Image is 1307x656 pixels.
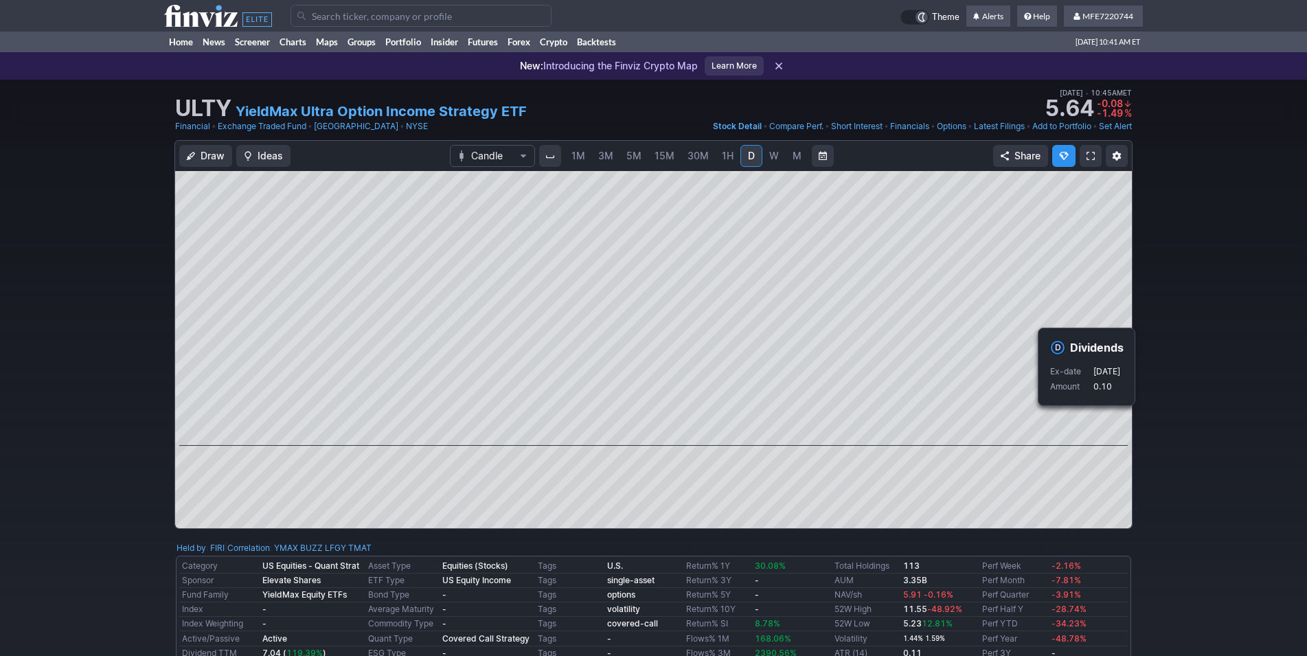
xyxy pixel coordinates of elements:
[687,150,709,161] span: 30M
[713,121,762,131] span: Stock Detail
[769,150,779,161] span: W
[740,145,762,167] a: D
[348,541,372,555] a: TMAT
[535,32,572,52] a: Crypto
[179,617,260,631] td: Index Weighting
[607,561,623,571] a: U.S.
[1050,365,1092,378] p: Ex-date
[722,150,734,161] span: 1H
[535,574,604,588] td: Tags
[1099,120,1132,133] a: Set Alert
[535,588,604,602] td: Tags
[343,32,380,52] a: Groups
[974,120,1025,133] a: Latest Filings
[1070,340,1124,355] h4: Dividends
[212,120,216,133] span: •
[903,561,920,571] b: 113
[655,150,674,161] span: 15M
[681,145,715,167] a: 30M
[380,32,426,52] a: Portfolio
[218,120,306,133] a: Exchange Traded Fund
[1124,107,1132,119] span: %
[325,541,346,555] a: LFGY
[572,32,621,52] a: Backtests
[236,102,527,121] a: YieldMax Ultra Option Income Strategy ETF
[763,145,785,167] a: W
[903,604,962,614] b: 11.55
[763,120,768,133] span: •
[1017,5,1057,27] a: Help
[937,120,966,133] a: Options
[1093,120,1098,133] span: •
[406,120,428,133] a: NYSE
[179,559,260,574] td: Category
[922,618,953,629] span: 12.81%
[400,120,405,133] span: •
[890,120,929,133] a: Financials
[1106,145,1128,167] button: Chart Settings
[179,631,260,646] td: Active/Passive
[300,541,323,555] a: BUZZ
[626,150,641,161] span: 5M
[927,604,962,614] span: -48.92%
[769,121,823,131] span: Compare Perf.
[903,575,927,585] b: 3.35B
[262,589,347,600] b: YieldMax Equity ETFs
[198,32,230,52] a: News
[755,604,759,614] b: -
[1060,87,1132,99] span: [DATE] 10:45AM ET
[535,602,604,617] td: Tags
[365,588,440,602] td: Bond Type
[426,32,463,52] a: Insider
[291,5,552,27] input: Search
[1052,589,1081,600] span: -3.91%
[503,32,535,52] a: Forex
[683,631,753,646] td: Flows% 1M
[966,5,1010,27] a: Alerts
[308,120,312,133] span: •
[1093,365,1120,378] p: [DATE]
[177,543,206,553] a: Held by
[236,145,291,167] button: Ideas
[648,145,681,167] a: 15M
[520,59,698,73] p: Introducing the Finviz Crypto Map
[607,604,640,614] a: volatility
[932,10,959,25] span: Theme
[535,631,604,646] td: Tags
[365,559,440,574] td: Asset Type
[607,589,635,600] a: options
[832,574,901,588] td: AUM
[5,5,293,18] body: false
[884,120,889,133] span: •
[993,145,1048,167] button: Share
[1026,120,1031,133] span: •
[832,602,901,617] td: 52W High
[442,604,446,614] b: -
[713,120,762,133] a: Stock Detail
[812,145,834,167] button: Range
[1014,149,1041,163] span: Share
[755,633,791,644] span: 168.06%
[442,589,446,600] b: -
[620,145,648,167] a: 5M
[442,618,446,629] b: -
[275,32,311,52] a: Charts
[442,561,508,571] b: Equities (Stocks)
[365,631,440,646] td: Quant Type
[1076,32,1140,52] span: [DATE] 10:41 AM ET
[274,541,298,555] a: YMAX
[1045,98,1094,120] strong: 5.64
[1097,107,1123,119] span: -1.49
[539,145,561,167] button: Interval
[825,120,830,133] span: •
[225,541,372,555] div: | :
[832,588,901,602] td: NAV/sh
[607,575,655,585] a: single-asset
[903,618,953,629] b: 5.23
[1052,604,1087,614] span: -28.74%
[592,145,620,167] a: 3M
[755,618,780,629] span: 8.78%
